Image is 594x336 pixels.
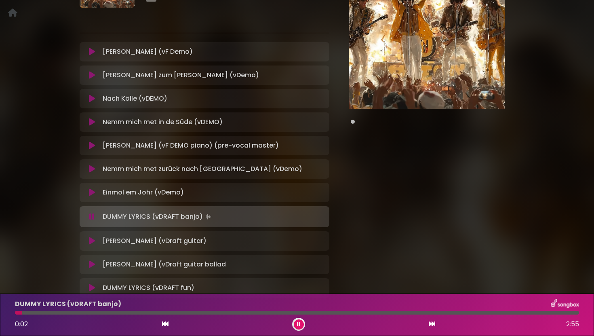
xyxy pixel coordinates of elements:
[103,47,193,57] p: [PERSON_NAME] (vF Demo)
[203,211,214,222] img: waveform4.gif
[103,164,302,174] p: Nemm mich met zurück nach [GEOGRAPHIC_DATA] (vDemo)
[103,236,206,246] p: [PERSON_NAME] (vDraft guitar)
[551,299,579,309] img: songbox-logo-white.png
[15,299,121,309] p: DUMMY LYRICS (vDRAFT banjo)
[103,211,214,222] p: DUMMY LYRICS (vDRAFT banjo)
[103,117,223,127] p: Nemm mich met in de Süde (vDEMO)
[103,283,194,293] p: DUMMY LYRICS (vDRAFT fun)
[103,94,167,104] p: Nach Kölle (vDEMO)
[103,70,259,80] p: [PERSON_NAME] zum [PERSON_NAME] (vDemo)
[103,260,226,269] p: [PERSON_NAME] (vDraft guitar ballad
[566,319,579,329] span: 2:55
[103,141,279,150] p: [PERSON_NAME] (vF DEMO piano) (pre-vocal master)
[103,188,184,197] p: Einmol em Johr (vDemo)
[15,319,28,329] span: 0:02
